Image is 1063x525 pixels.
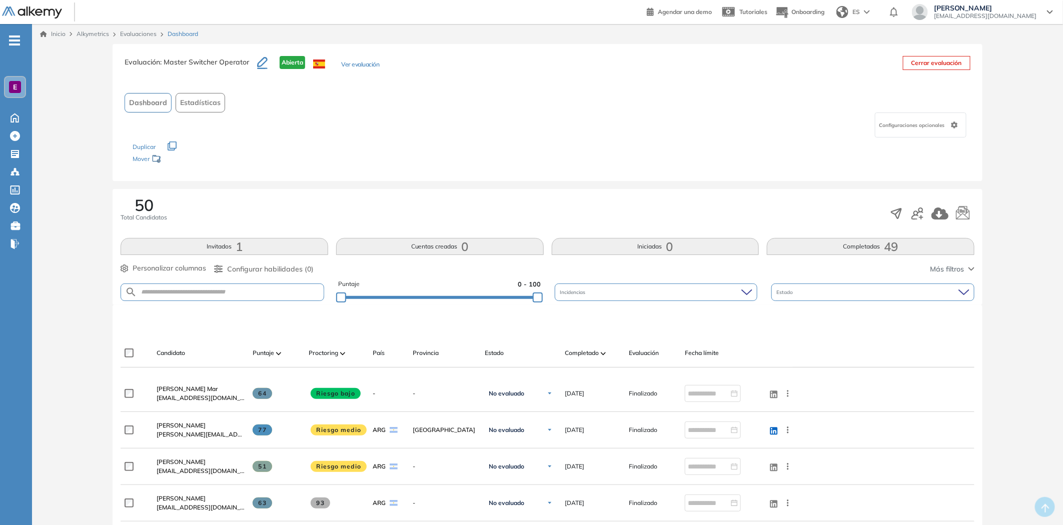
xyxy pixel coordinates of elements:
h3: Evaluación [125,56,257,77]
a: [PERSON_NAME] [157,457,245,466]
span: 93 [311,497,330,508]
span: 64 [253,388,272,399]
img: Ícono de flecha [547,500,553,506]
div: Configuraciones opcionales [875,112,966,137]
span: Fecha límite [685,348,719,357]
img: Ícono de flecha [547,390,553,396]
button: Más filtros [930,264,974,274]
span: [PERSON_NAME] [157,458,206,465]
span: 77 [253,424,272,435]
span: [DATE] [565,425,584,434]
span: Configuraciones opcionales [879,121,947,129]
span: [EMAIL_ADDRESS][DOMAIN_NAME] [157,466,245,475]
img: arrow [864,10,870,14]
a: Evaluaciones [120,30,157,37]
span: Puntaje [253,348,274,357]
a: [PERSON_NAME] [157,421,245,430]
span: Onboarding [791,8,824,15]
img: Ícono de flecha [547,463,553,469]
span: Riesgo bajo [311,388,361,399]
span: 63 [253,497,272,508]
span: Más filtros [930,264,964,274]
span: [PERSON_NAME] [934,4,1037,12]
span: Evaluación [629,348,659,357]
a: [PERSON_NAME] Mar [157,384,245,393]
a: Agendar una demo [647,5,712,17]
img: world [836,6,848,18]
img: [missing "en.ARROW_ALT" translation] [276,352,281,355]
img: Ícono de flecha [547,427,553,433]
button: Cuentas creadas0 [336,238,544,255]
span: Total Candidatos [121,213,167,222]
span: [PERSON_NAME] [157,421,206,429]
span: Puntaje [338,279,360,289]
span: ARG [373,462,386,471]
span: Finalizado [629,462,657,471]
button: Onboarding [775,1,824,23]
button: Ver evaluación [341,60,379,70]
div: Incidencias [555,283,757,301]
button: Cerrar evaluación [903,56,970,70]
span: Proctoring [309,348,338,357]
span: Estado [485,348,504,357]
img: [missing "en.ARROW_ALT" translation] [601,352,606,355]
button: Dashboard [125,93,172,112]
div: Widget de chat [1013,477,1063,525]
span: E [13,83,17,91]
a: Inicio [40,29,66,38]
span: ES [852,7,860,16]
div: Mover [133,150,233,169]
a: [PERSON_NAME] [157,494,245,503]
span: ARG [373,425,386,434]
button: Personalizar columnas [121,263,206,273]
button: Estadísticas [176,93,225,112]
span: Finalizado [629,425,657,434]
span: - [373,389,375,398]
span: : Master Switcher Operator [160,57,249,66]
span: Abierta [280,56,305,69]
span: Provincia [413,348,439,357]
img: ARG [390,463,398,469]
span: - [413,498,477,507]
button: Completadas49 [767,238,974,255]
span: [PERSON_NAME] Mar [157,385,218,392]
span: Dashboard [129,97,167,108]
img: SEARCH_ALT [125,286,137,298]
button: Iniciadas0 [552,238,759,255]
span: No evaluado [489,499,524,507]
span: Riesgo medio [311,424,367,435]
iframe: Chat Widget [1013,477,1063,525]
span: No evaluado [489,426,524,434]
img: ARG [390,500,398,506]
span: Finalizado [629,498,657,507]
img: ARG [390,427,398,433]
span: [DATE] [565,498,584,507]
span: [EMAIL_ADDRESS][DOMAIN_NAME] [934,12,1037,20]
span: Riesgo medio [311,461,367,472]
span: - [413,462,477,471]
span: Dashboard [168,29,198,38]
span: [DATE] [565,389,584,398]
span: 51 [253,461,272,472]
span: [EMAIL_ADDRESS][DOMAIN_NAME] [157,503,245,512]
span: [GEOGRAPHIC_DATA] [413,425,477,434]
div: Estado [771,283,974,301]
button: Invitados1 [121,238,328,255]
span: Duplicar [133,143,156,150]
span: Estado [776,288,795,296]
img: ESP [313,59,325,68]
span: Agendar una demo [658,8,712,15]
span: No evaluado [489,389,524,397]
span: Completado [565,348,599,357]
span: 50 [135,197,154,213]
span: Estadísticas [180,97,221,108]
span: País [373,348,385,357]
span: Candidato [157,348,185,357]
span: [DATE] [565,462,584,471]
img: [missing "en.ARROW_ALT" translation] [340,352,345,355]
span: - [413,389,477,398]
img: Logo [2,6,62,19]
button: Configurar habilidades (0) [214,264,314,274]
span: [PERSON_NAME] [157,494,206,502]
span: 0 - 100 [518,279,541,289]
